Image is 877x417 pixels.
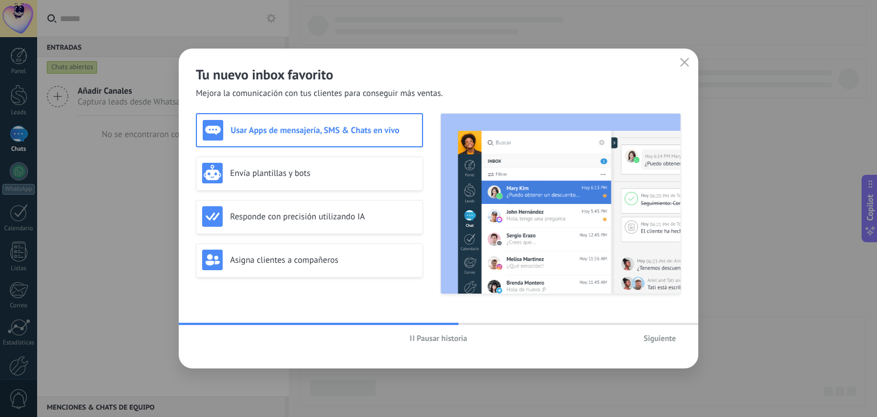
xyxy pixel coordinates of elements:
[231,125,416,136] h3: Usar Apps de mensajería, SMS & Chats en vivo
[405,330,473,347] button: Pausar historia
[230,211,417,222] h3: Responde con precisión utilizando IA
[230,255,417,266] h3: Asigna clientes a compañeros
[643,334,676,342] span: Siguiente
[196,88,443,99] span: Mejora la comunicación con tus clientes para conseguir más ventas.
[230,168,417,179] h3: Envía plantillas y bots
[638,330,681,347] button: Siguiente
[196,66,681,83] h2: Tu nuevo inbox favorito
[417,334,468,342] span: Pausar historia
